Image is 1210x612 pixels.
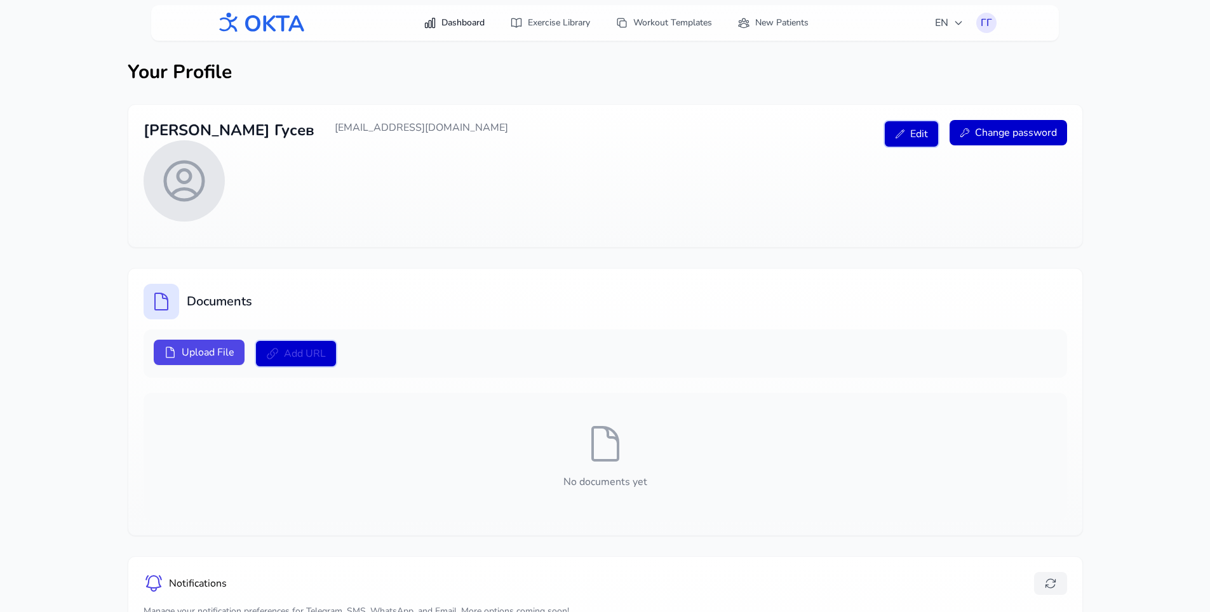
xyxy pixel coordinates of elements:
button: EN [927,10,971,36]
h2: Documents [187,293,252,310]
h2: [PERSON_NAME] Гусев [144,120,314,140]
span: EN [935,15,964,30]
p: No documents yet [144,474,1067,489]
span: Upload File [182,345,234,360]
a: Dashboard [416,11,492,34]
button: Edit [884,120,939,148]
a: Exercise Library [502,11,598,34]
button: Add URL [255,340,337,368]
p: [EMAIL_ADDRESS][DOMAIN_NAME] [335,120,508,135]
span: Notifications [169,576,227,591]
span: Edit [910,126,928,142]
a: New Patients [730,11,816,34]
button: ГГ [976,13,997,33]
h1: Your Profile [128,61,1083,84]
button: Change password [950,120,1067,145]
span: Add URL [284,346,326,361]
span: Change password [975,125,1057,140]
img: OKTA logo [214,6,306,39]
a: Workout Templates [608,11,720,34]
